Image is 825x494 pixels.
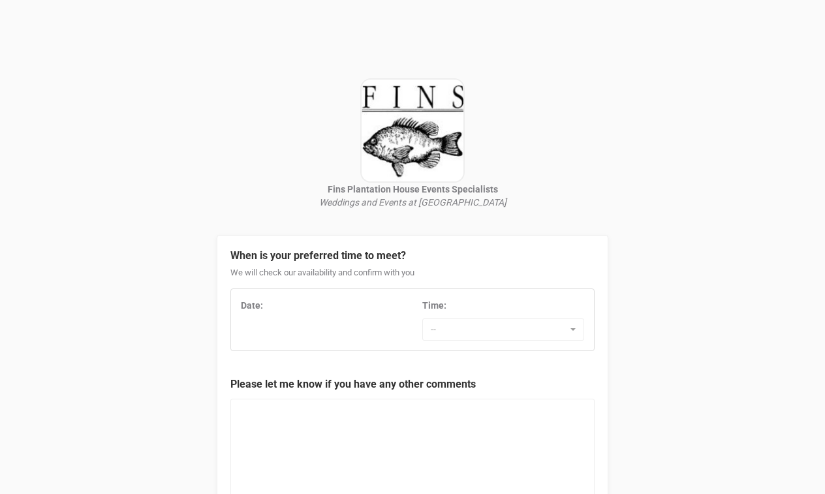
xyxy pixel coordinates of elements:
legend: Please let me know if you have any other comments [230,377,595,392]
strong: Time: [422,300,446,311]
button: -- [422,318,584,341]
strong: Date: [241,300,263,311]
img: data [360,78,465,183]
i: Weddings and Events at [GEOGRAPHIC_DATA] [319,197,506,208]
legend: When is your preferred time to meet? [230,249,595,264]
strong: Fins Plantation House Events Specialists [328,184,498,194]
div: We will check our availability and confirm with you [230,267,595,289]
span: -- [431,323,567,336]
